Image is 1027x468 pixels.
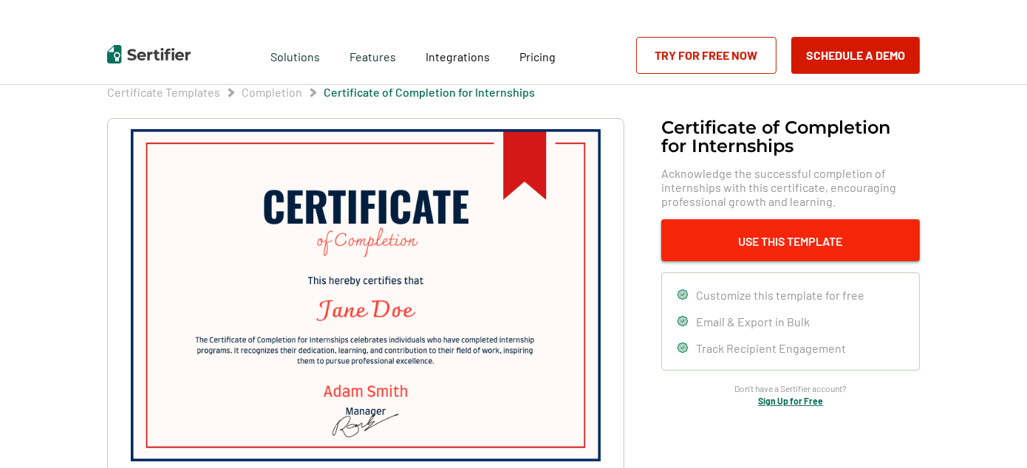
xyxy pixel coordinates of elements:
span: Acknowledge the successful completion of internships with this certificate, encouraging professio... [661,166,920,208]
iframe: Chat Widget [953,397,1027,468]
span: Don’t have a Sertifier account? [734,382,847,396]
span: Features [350,46,397,64]
span: Integrations [426,49,491,63]
span: Certificate Templates [107,85,220,100]
span: Pricing [520,49,556,63]
span: Certificate of Completion​ for Internships [324,85,535,100]
img: Certificate of Completion​ for Internships [131,129,601,461]
h1: Certificate of Completion​ for Internships [661,118,920,155]
a: Completion [242,85,302,99]
a: Integrations [426,46,491,64]
span: Email & Export in Bulk [696,314,810,328]
a: Certificate of Completion​ for Internships [324,85,535,99]
a: Sign Up for Free [758,396,823,406]
img: Sertifier | Digital Credentialing Platform [107,45,191,63]
span: Completion [242,85,302,100]
span: Customize this template for free [696,288,864,302]
button: Use This Template [661,219,920,261]
a: Try for Free Now [636,37,777,74]
span: Track Recipient Engagement [696,341,846,355]
a: Certificate Templates [107,85,220,99]
span: Solutions [271,46,321,64]
a: Pricing [520,46,556,64]
div: Breadcrumb [107,85,535,100]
